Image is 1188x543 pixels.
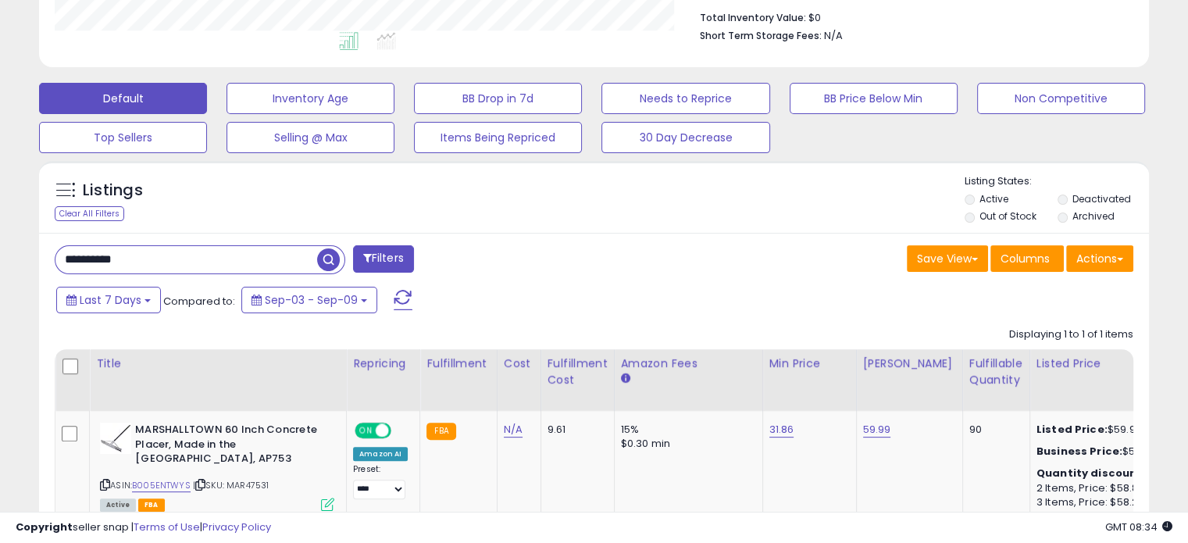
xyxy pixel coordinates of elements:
[979,209,1036,223] label: Out of Stock
[100,423,131,454] img: 31QKzSqS8LL._SL40_.jpg
[227,83,394,114] button: Inventory Age
[1072,209,1114,223] label: Archived
[96,355,340,372] div: Title
[100,498,136,512] span: All listings currently available for purchase on Amazon
[39,83,207,114] button: Default
[1001,251,1050,266] span: Columns
[80,292,141,308] span: Last 7 Days
[863,422,891,438] a: 59.99
[241,287,377,313] button: Sep-03 - Sep-09
[193,479,269,491] span: | SKU: MAR47531
[56,287,161,313] button: Last 7 Days
[700,29,822,42] b: Short Term Storage Fees:
[1036,509,1166,523] div: 4 Items, Price: $57.63
[1036,495,1166,509] div: 3 Items, Price: $58.23
[907,245,988,272] button: Save View
[621,423,751,437] div: 15%
[1105,520,1172,534] span: 2025-09-17 08:34 GMT
[990,245,1064,272] button: Columns
[548,355,608,388] div: Fulfillment Cost
[39,122,207,153] button: Top Sellers
[621,355,756,372] div: Amazon Fees
[16,520,271,535] div: seller snap | |
[769,355,850,372] div: Min Price
[426,355,490,372] div: Fulfillment
[100,423,334,509] div: ASIN:
[426,423,455,440] small: FBA
[1036,466,1149,480] b: Quantity discounts
[548,423,602,437] div: 9.61
[1066,245,1133,272] button: Actions
[1036,466,1166,480] div: :
[414,83,582,114] button: BB Drop in 7d
[979,192,1008,205] label: Active
[389,424,414,438] span: OFF
[969,423,1018,437] div: 90
[1009,327,1133,342] div: Displaying 1 to 1 of 1 items
[601,122,769,153] button: 30 Day Decrease
[824,28,843,43] span: N/A
[83,180,143,202] h5: Listings
[621,437,751,451] div: $0.30 min
[1072,192,1130,205] label: Deactivated
[414,122,582,153] button: Items Being Repriced
[353,464,408,499] div: Preset:
[1036,481,1166,495] div: 2 Items, Price: $58.83
[265,292,358,308] span: Sep-03 - Sep-09
[353,245,414,273] button: Filters
[977,83,1145,114] button: Non Competitive
[135,423,325,470] b: MARSHALLTOWN 60 Inch Concrete Placer, Made in the [GEOGRAPHIC_DATA], AP753
[700,11,806,24] b: Total Inventory Value:
[1036,355,1172,372] div: Listed Price
[138,498,165,512] span: FBA
[965,174,1149,189] p: Listing States:
[55,206,124,221] div: Clear All Filters
[353,355,413,372] div: Repricing
[16,520,73,534] strong: Copyright
[227,122,394,153] button: Selling @ Max
[700,7,1122,26] li: $0
[353,447,408,461] div: Amazon AI
[1036,445,1166,459] div: $59.98
[504,422,523,438] a: N/A
[601,83,769,114] button: Needs to Reprice
[134,520,200,534] a: Terms of Use
[1036,422,1108,437] b: Listed Price:
[769,422,794,438] a: 31.86
[1036,423,1166,437] div: $59.99
[132,479,191,492] a: B005ENTWYS
[356,424,376,438] span: ON
[790,83,958,114] button: BB Price Below Min
[504,355,534,372] div: Cost
[163,294,235,309] span: Compared to:
[1036,444,1122,459] b: Business Price:
[202,520,271,534] a: Privacy Policy
[969,355,1023,388] div: Fulfillable Quantity
[863,355,956,372] div: [PERSON_NAME]
[621,372,630,386] small: Amazon Fees.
